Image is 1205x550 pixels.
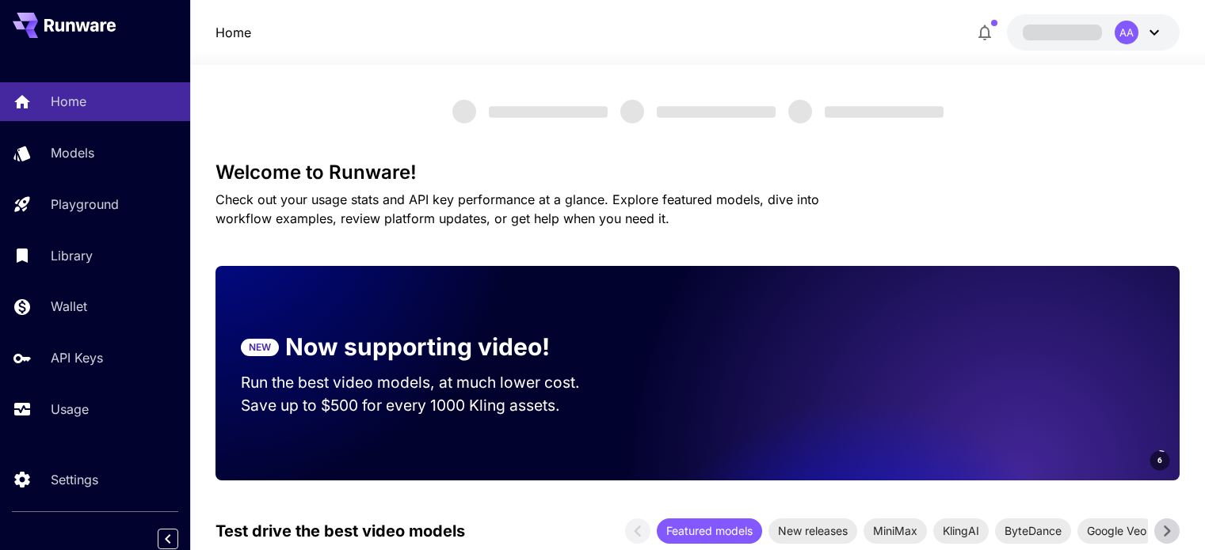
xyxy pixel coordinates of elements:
div: New releases [768,518,857,544]
div: Google Veo [1077,518,1156,544]
span: Google Veo [1077,522,1156,539]
span: ByteDance [995,522,1071,539]
div: Featured models [657,518,762,544]
p: Save up to $500 for every 1000 Kling assets. [241,394,610,417]
p: Now supporting video! [285,329,550,365]
p: Run the best video models, at much lower cost. [241,371,610,394]
span: Featured models [657,522,762,539]
p: Home [51,92,86,111]
span: New releases [768,522,857,539]
span: 6 [1157,454,1162,466]
button: Collapse sidebar [158,529,178,549]
p: Models [51,143,94,162]
p: Library [51,246,93,265]
div: MiniMax [864,518,927,544]
p: Wallet [51,297,87,316]
h3: Welcome to Runware! [215,161,1180,184]
p: Settings [51,470,98,489]
p: API Keys [51,348,103,367]
a: Home [215,23,251,42]
p: Test drive the best video models [215,519,465,543]
span: KlingAI [933,522,989,539]
nav: breadcrumb [215,23,251,42]
span: MiniMax [864,522,927,539]
div: KlingAI [933,518,989,544]
button: AA [1007,14,1180,51]
span: Check out your usage stats and API key performance at a glance. Explore featured models, dive int... [215,192,819,226]
p: Usage [51,400,89,419]
div: ByteDance [995,518,1071,544]
p: Playground [51,195,119,214]
p: NEW [249,340,271,355]
div: AA [1115,21,1138,44]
